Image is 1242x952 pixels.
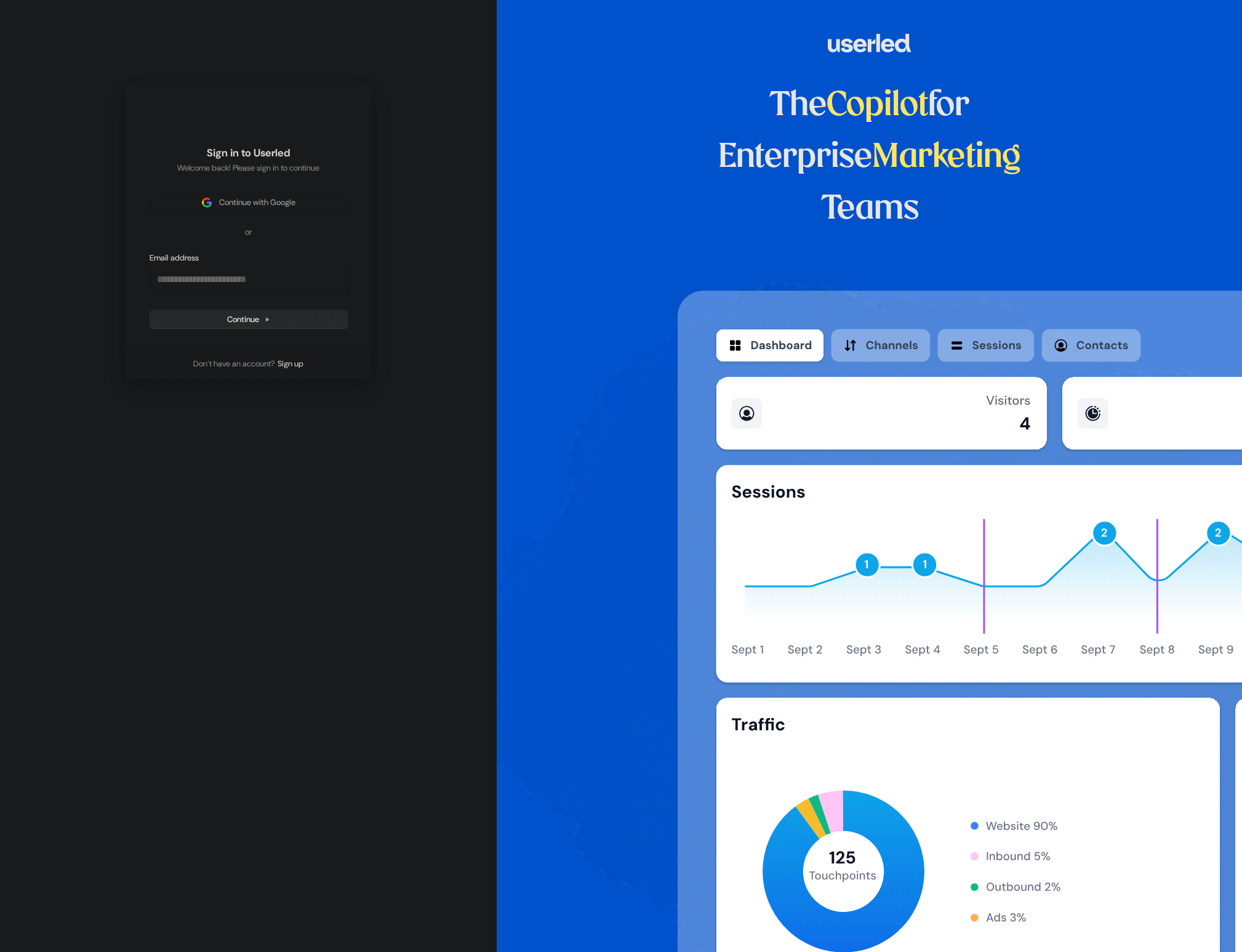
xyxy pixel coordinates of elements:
h1: Sign in to Userled [150,146,348,161]
span: Copilot [827,90,928,122]
a: Sign up [278,358,303,369]
button: Continue [150,310,348,329]
span: Continue [227,314,270,325]
img: Sign in with Google [202,198,212,208]
h1: The for Enterprise Teams [678,80,1062,235]
p: Welcome back! Please sign in to continue [150,163,348,174]
p: or [245,227,252,238]
span: Continue with Google [219,197,295,208]
span: Marketing [872,142,1021,174]
span: Don’t have an account? [193,358,275,369]
label: Email address [150,252,199,264]
button: Sign in with GoogleContinue with Google [150,193,348,212]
